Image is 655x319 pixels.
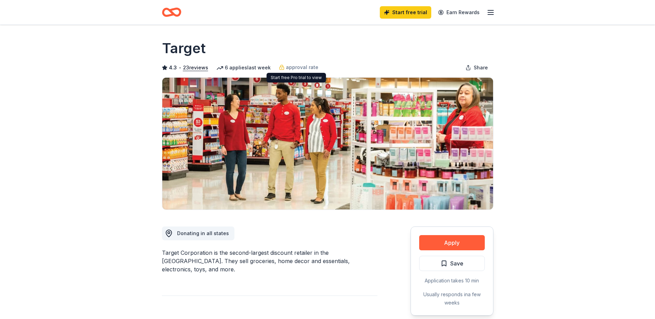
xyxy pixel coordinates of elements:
[434,6,484,19] a: Earn Rewards
[419,235,485,250] button: Apply
[162,78,493,210] img: Image for Target
[183,64,208,72] button: 23reviews
[286,63,318,71] span: approval rate
[267,73,326,83] div: Start free Pro trial to view
[179,65,181,70] span: •
[162,249,377,273] div: Target Corporation is the second-largest discount retailer in the [GEOGRAPHIC_DATA]. They sell gr...
[279,63,318,71] a: approval rate
[177,230,229,236] span: Donating in all states
[460,61,493,75] button: Share
[169,64,177,72] span: 4.3
[216,64,271,72] div: 6 applies last week
[419,290,485,307] div: Usually responds in a few weeks
[419,277,485,285] div: Application takes 10 min
[419,256,485,271] button: Save
[450,259,463,268] span: Save
[474,64,488,72] span: Share
[162,4,181,20] a: Home
[380,6,431,19] a: Start free trial
[162,39,206,58] h1: Target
